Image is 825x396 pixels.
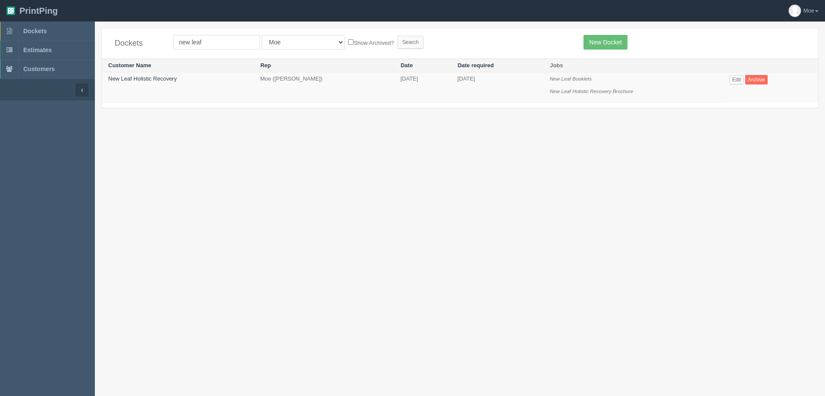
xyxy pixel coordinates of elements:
span: Dockets [23,28,47,34]
a: Archive [745,75,768,84]
input: Search [398,36,423,49]
img: avatar_default-7531ab5dedf162e01f1e0bb0964e6a185e93c5c22dfe317fb01d7f8cd2b1632c.jpg [789,5,801,17]
a: New Leaf Holistic Recovery [108,75,177,82]
a: Date required [458,62,494,69]
a: New Docket [583,35,627,50]
td: [DATE] [394,72,451,103]
a: Customer Name [108,62,151,69]
a: Edit [729,75,743,84]
span: Estimates [23,47,52,53]
img: logo-3e63b451c926e2ac314895c53de4908e5d424f24456219fb08d385ab2e579770.png [6,6,15,15]
i: New Leaf Holistic Recovery Brochure [550,88,634,94]
i: New Leaf Booklets [550,76,592,81]
h4: Dockets [115,39,160,48]
th: Jobs [543,59,723,72]
input: Customer Name [173,35,260,50]
a: Date [401,62,413,69]
span: Customers [23,65,55,72]
label: Show Archived? [348,37,394,47]
input: Show Archived? [348,39,354,45]
a: Rep [260,62,271,69]
td: [DATE] [451,72,543,103]
td: Moe ([PERSON_NAME]) [254,72,394,103]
